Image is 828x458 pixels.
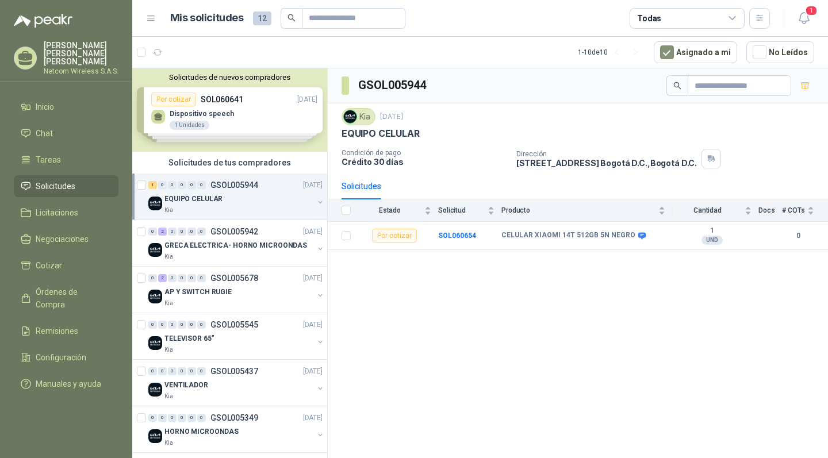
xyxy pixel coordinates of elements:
[158,228,167,236] div: 2
[178,228,186,236] div: 0
[438,199,501,222] th: Solicitud
[14,122,118,144] a: Chat
[14,347,118,368] a: Configuración
[782,199,828,222] th: # COTs
[178,367,186,375] div: 0
[438,232,476,240] a: SOL060654
[164,392,173,401] p: Kia
[164,299,173,308] p: Kia
[14,228,118,250] a: Negociaciones
[187,228,196,236] div: 0
[168,274,177,282] div: 0
[287,14,296,22] span: search
[501,231,635,240] b: CELULAR XIAOMI 14T 512GB 5N NEGRO
[36,127,53,140] span: Chat
[164,345,173,355] p: Kia
[210,228,258,236] p: GSOL005942
[148,290,162,303] img: Company Logo
[210,414,258,422] p: GSOL005349
[187,181,196,189] div: 0
[210,274,258,282] p: GSOL005678
[148,178,325,215] a: 1 0 0 0 0 0 GSOL005944[DATE] Company LogoEQUIPO CELULARKia
[303,180,323,191] p: [DATE]
[148,383,162,397] img: Company Logo
[516,150,697,158] p: Dirección
[148,411,325,448] a: 0 0 0 0 0 0 GSOL005349[DATE] Company LogoHORNO MICROONDASKia
[178,321,186,329] div: 0
[672,206,742,214] span: Cantidad
[372,229,417,243] div: Por cotizar
[197,274,206,282] div: 0
[148,414,157,422] div: 0
[578,43,645,61] div: 1 - 10 de 10
[148,243,162,257] img: Company Logo
[303,366,323,377] p: [DATE]
[14,96,118,118] a: Inicio
[168,181,177,189] div: 0
[210,367,258,375] p: GSOL005437
[168,414,177,422] div: 0
[178,414,186,422] div: 0
[44,68,118,75] p: Netcom Wireless S.A.S.
[36,259,62,272] span: Cotizar
[253,11,271,25] span: 12
[672,199,758,222] th: Cantidad
[197,321,206,329] div: 0
[501,199,672,222] th: Producto
[358,76,428,94] h3: GSOL005944
[344,110,356,123] img: Company Logo
[132,68,327,152] div: Solicitudes de nuevos compradoresPor cotizarSOL060641[DATE] Dispositivo speech1 UnidadesPor cotiz...
[164,206,173,215] p: Kia
[14,14,72,28] img: Logo peakr
[148,336,162,350] img: Company Logo
[210,181,258,189] p: GSOL005944
[168,367,177,375] div: 0
[164,333,214,344] p: TELEVISOR 65"
[148,367,157,375] div: 0
[148,321,157,329] div: 0
[164,438,173,448] p: Kia
[164,194,223,205] p: EQUIPO CELULAR
[197,181,206,189] div: 0
[673,82,681,90] span: search
[210,321,258,329] p: GSOL005545
[44,41,118,66] p: [PERSON_NAME] [PERSON_NAME] [PERSON_NAME]
[164,426,239,437] p: HORNO MICROONDAS
[342,180,381,193] div: Solicitudes
[701,236,723,245] div: UND
[654,41,737,63] button: Asignado a mi
[782,230,814,241] b: 0
[14,175,118,197] a: Solicitudes
[672,226,752,236] b: 1
[303,413,323,424] p: [DATE]
[137,73,323,82] button: Solicitudes de nuevos compradores
[158,181,167,189] div: 0
[36,101,54,113] span: Inicio
[148,181,157,189] div: 1
[36,153,61,166] span: Tareas
[197,414,206,422] div: 0
[14,320,118,342] a: Remisiones
[14,255,118,276] a: Cotizar
[438,206,485,214] span: Solicitud
[14,281,118,315] a: Órdenes de Compra
[358,206,422,214] span: Estado
[197,228,206,236] div: 0
[148,364,325,401] a: 0 0 0 0 0 0 GSOL005437[DATE] Company LogoVENTILADORKia
[148,318,325,355] a: 0 0 0 0 0 0 GSOL005545[DATE] Company LogoTELEVISOR 65"Kia
[303,320,323,330] p: [DATE]
[148,429,162,443] img: Company Logo
[793,8,814,29] button: 1
[516,158,697,168] p: [STREET_ADDRESS] Bogotá D.C. , Bogotá D.C.
[501,206,656,214] span: Producto
[187,274,196,282] div: 0
[158,274,167,282] div: 2
[36,233,89,245] span: Negociaciones
[342,157,507,167] p: Crédito 30 días
[36,180,75,193] span: Solicitudes
[342,128,419,140] p: EQUIPO CELULAR
[148,274,157,282] div: 0
[303,226,323,237] p: [DATE]
[164,380,208,391] p: VENTILADOR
